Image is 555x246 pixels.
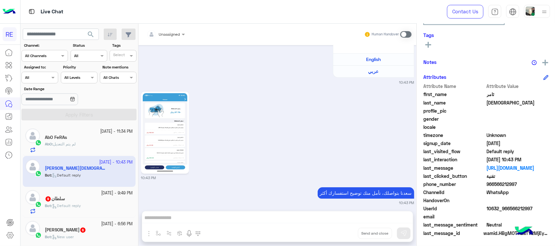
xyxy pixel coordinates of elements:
small: 10:43 PM [399,200,414,205]
img: hulul-logo.png [513,220,535,243]
button: Send and close [358,228,392,239]
span: 9 [46,196,51,202]
span: last_interaction [423,156,485,163]
img: notes [532,60,537,65]
span: gender [423,116,485,122]
div: Select [112,52,125,59]
b: : [45,234,52,239]
span: English [366,56,381,62]
span: email [423,213,485,220]
h5: AbO FeRAs [45,135,67,140]
img: tab [28,7,36,16]
span: تقنية [487,173,549,179]
label: Note mentions [102,64,136,70]
span: first_name [423,91,485,98]
img: defaultAdmin.png [25,221,40,236]
span: Bot [45,234,51,239]
span: null [487,116,549,122]
span: last_visited_flow [423,148,485,155]
b: : [45,141,53,146]
label: Status [73,43,106,48]
a: Contact Us [447,5,483,18]
span: timezone [423,132,485,139]
span: last_message_id [423,230,482,237]
a: tab [488,5,501,18]
span: last_clicked_button [423,173,485,179]
h6: Tags [423,32,548,38]
span: Attribute Value [487,83,549,90]
img: WhatsApp [35,201,42,208]
span: phone_number [423,181,485,188]
img: defaultAdmin.png [25,129,40,143]
img: profile [540,8,548,16]
span: locale [423,124,485,130]
div: RE [3,27,17,41]
img: WhatsApp [35,232,42,239]
span: عربي [368,68,379,74]
span: Default reply [487,148,549,155]
img: tab [509,8,517,16]
span: null [487,124,549,130]
span: signup_date [423,140,485,147]
span: 2025-10-10T19:43:24.84Z [487,156,549,163]
button: Apply Filters [21,109,137,120]
h5: Ahmed [45,227,86,233]
img: WhatsApp [35,140,42,146]
span: 2024-09-24T08:17:49.533Z [487,140,549,147]
label: Date Range [24,86,97,92]
img: defaultAdmin.png [25,190,40,205]
span: 6 [80,228,86,233]
span: wamid.HBgMOTY2NTY2MjEyOTk3FQIAEhgUM0E5NTExMzZDOTMxMDFGMzREMjQA [483,230,548,237]
span: 966566212997 [487,181,549,188]
label: Tags [112,43,136,48]
h6: Attributes [423,74,446,80]
button: search [83,29,99,43]
span: 2 [487,189,549,196]
span: last_message [423,165,485,171]
h5: سلطان [45,196,65,202]
small: Human Handover [372,32,399,37]
span: Attribute Name [423,83,485,90]
span: HandoverOn [423,197,485,204]
span: ChannelId [423,189,485,196]
span: Default reply [52,203,81,208]
span: لم يتم التعديل [53,141,76,146]
span: search [87,31,95,38]
h6: Notes [423,59,437,65]
span: ثامر [487,91,549,98]
span: profile_pic [423,107,485,114]
small: [DATE] - 6:56 PM [101,221,133,227]
span: New user [52,234,74,239]
span: 10632_966566212997 [487,205,549,212]
small: 10:43 PM [141,175,156,180]
img: add [542,60,548,66]
span: UserId [423,205,485,212]
small: 10:43 PM [399,80,414,85]
label: Priority [63,64,97,70]
img: Logo [3,5,16,18]
small: [DATE] - 11:34 PM [100,129,133,135]
span: Unknown [487,132,549,139]
span: last_message_sentiment [423,221,485,228]
p: Live Chat [41,7,63,16]
span: 0 [487,221,549,228]
span: last_name [423,99,485,106]
label: Assigned to: [24,64,58,70]
small: [DATE] - 9:49 PM [101,190,133,196]
p: 10/10/2025, 10:43 PM [318,187,414,199]
a: [URL][DOMAIN_NAME] [487,165,549,171]
span: null [487,197,549,204]
label: Channel: [24,43,67,48]
span: null [487,213,549,220]
b: : [45,203,52,208]
span: Unassigned [159,32,180,37]
span: Bot [45,203,51,208]
span: الله [487,99,549,106]
img: tab [491,8,499,16]
img: userImage [526,6,535,16]
img: 671466312678553.jpg [143,93,187,172]
span: AbO [45,141,52,146]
